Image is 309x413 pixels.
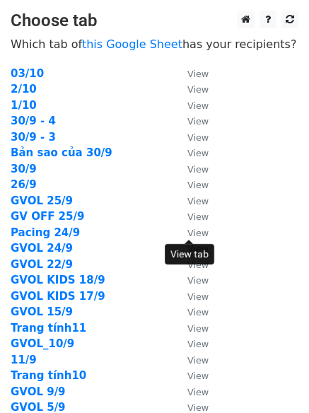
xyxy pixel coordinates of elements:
a: 2/10 [11,83,37,95]
small: View [187,164,209,175]
h3: Choose tab [11,11,298,31]
a: Trang tính11 [11,322,86,335]
a: Trang tính10 [11,369,86,382]
small: View [187,69,209,79]
a: View [173,146,209,159]
small: View [187,371,209,381]
small: View [187,275,209,286]
small: View [187,307,209,318]
a: GVOL KIDS 18/9 [11,274,105,286]
a: View [173,306,209,318]
a: View [173,115,209,127]
a: GV OFF 25/9 [11,210,84,223]
a: View [173,354,209,366]
a: View [173,337,209,350]
a: View [173,67,209,80]
a: GVOL_10/9 [11,337,74,350]
small: View [187,211,209,222]
small: View [187,387,209,397]
a: GVOL 22/9 [11,258,73,271]
a: View [173,210,209,223]
a: View [173,178,209,191]
a: GVOL 25/9 [11,194,73,207]
a: View [173,83,209,95]
small: View [187,84,209,95]
a: View [173,274,209,286]
a: GVOL 24/9 [11,242,73,255]
a: 11/9 [11,354,37,366]
a: View [173,131,209,144]
a: View [173,258,209,271]
a: 26/9 [11,178,37,191]
a: Bản sao của 30/9 [11,146,112,159]
a: View [173,99,209,112]
small: View [187,196,209,206]
a: 30/9 [11,163,37,175]
a: View [173,369,209,382]
small: View [187,260,209,270]
a: Pacing 24/9 [11,226,80,239]
div: View tab [165,244,214,264]
small: View [187,180,209,190]
a: 03/10 [11,67,44,80]
a: this Google Sheet [82,37,182,51]
small: View [187,228,209,238]
a: View [173,194,209,207]
a: View [173,322,209,335]
small: View [187,291,209,302]
a: 30/9 - 3 [11,131,56,144]
small: View [187,148,209,158]
a: View [173,290,209,303]
small: View [187,323,209,334]
a: GVOL 9/9 [11,385,66,398]
a: View [173,385,209,398]
a: View [173,163,209,175]
small: View [187,100,209,111]
p: Which tab of has your recipients? [11,37,298,52]
a: GVOL KIDS 17/9 [11,290,105,303]
small: View [187,339,209,349]
small: View [187,116,209,127]
a: View [173,226,209,239]
small: View [187,402,209,413]
a: 1/10 [11,99,37,112]
a: GVOL 15/9 [11,306,73,318]
a: 30/9 - 4 [11,115,56,127]
small: View [187,355,209,366]
small: View [187,132,209,143]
